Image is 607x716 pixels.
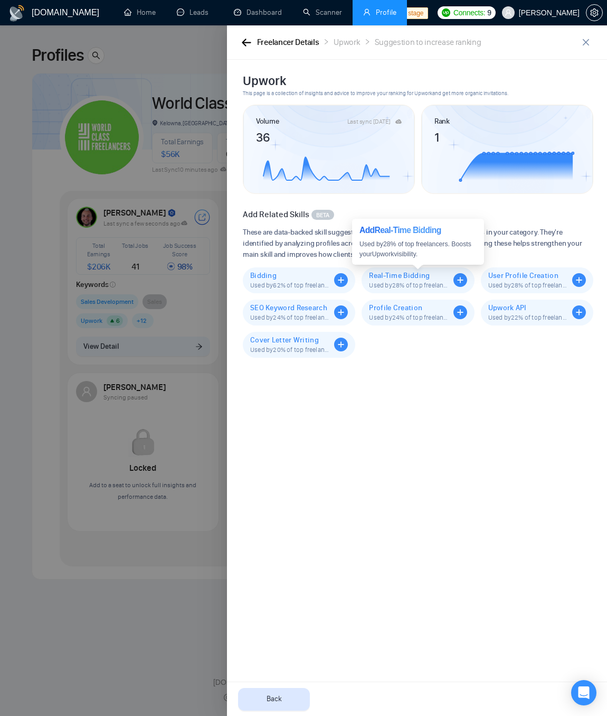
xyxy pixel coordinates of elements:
[177,8,213,17] a: messageLeads
[571,680,596,705] div: Open Intercom Messenger
[347,118,391,125] div: Last sync [DATE]
[359,224,477,237] div: Add Real-Time Bidding
[303,8,342,17] a: searchScanner
[505,9,512,16] span: user
[243,227,593,260] span: These are data-backed skill suggestions based on top-performing freelancers in your category. The...
[250,303,330,312] span: SEO Keyword Research
[256,116,279,127] article: Volume
[369,271,449,280] span: Real-Time Bidding
[577,34,594,51] button: close
[250,336,330,345] span: Cover Letter Writing
[256,127,402,142] article: 36
[434,127,580,142] article: 1
[334,36,359,49] div: Upwork
[578,38,594,47] span: close
[376,8,396,17] span: Profile
[8,5,25,22] img: logo
[334,338,348,351] span: plus-circle
[250,281,330,289] span: Used by 62 % of top freelancers. Boosts your Upwork sk visibility.
[334,305,348,319] span: plus-circle
[369,281,449,289] span: Used by 28 % of top freelancers. Boosts your Upwork sk visibility.
[404,7,428,19] span: stage
[369,313,449,321] span: Used by 24 % of top freelancers. Boosts your Upwork sk visibility.
[267,693,282,705] span: Back
[586,4,603,21] button: setting
[442,8,450,17] img: upwork-logo.png
[364,39,371,45] span: right
[586,8,602,17] span: setting
[243,72,593,89] h2: Upwork
[572,305,586,319] span: plus-circle
[488,303,568,312] span: Upwork API
[243,209,309,219] span: Add Related Skills
[124,8,156,17] a: homeHome
[234,8,282,17] a: dashboardDashboard
[488,271,568,280] span: User Profile Creation
[334,273,348,287] span: plus-circle
[453,305,467,319] span: plus-circle
[369,303,449,312] span: Profile Creation
[586,8,603,17] a: setting
[250,346,330,354] span: Used by 20 % of top freelancers. Boosts your Upwork sk visibility.
[316,210,329,220] span: BETA
[375,36,481,49] div: Suggestion to increase ranking
[250,313,330,321] span: Used by 24 % of top freelancers. Boosts your Upwork sk visibility.
[359,239,477,260] div: Used by 28 % of top freelancers. Boosts your Upwork visibility.
[487,7,491,18] span: 9
[488,281,568,289] span: Used by 28 % of top freelancers. Boosts your Upwork sk visibility.
[257,36,319,49] div: Freelancer Details
[238,688,310,711] button: Back
[323,39,329,45] span: right
[434,116,450,127] article: Rank
[453,7,485,18] span: Connects:
[453,273,467,287] span: plus-circle
[243,89,593,98] span: This page is a collection of insights and advice to improve your ranking for Upwork and get more ...
[488,313,568,321] span: Used by 22 % of top freelancers. Boosts your Upwork sk visibility.
[363,8,371,16] span: user
[250,271,330,280] span: Bidding
[572,273,586,287] span: plus-circle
